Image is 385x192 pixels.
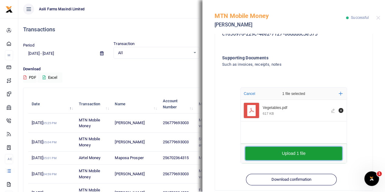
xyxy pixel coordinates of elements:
[32,172,56,176] span: [DATE]
[111,95,159,113] th: Name: activate to sort column ascending
[195,95,248,113] th: Memo: activate to sort column ascending
[23,72,37,83] button: PDF
[163,120,189,125] span: 256779693003
[199,137,239,147] span: Staff meals Sugar Rice and cooking oil
[199,169,237,179] span: Market items for staff vegetables
[240,87,347,163] div: File Uploader
[43,121,57,125] small: 05:25 PM
[159,95,195,113] th: Account Number: activate to sort column ascending
[377,171,382,176] span: 1
[32,155,56,160] span: [DATE]
[364,171,379,186] iframe: Intercom live chat
[115,155,143,160] span: Maposa Prosper
[5,50,13,60] li: M
[23,66,380,72] p: Download
[199,118,237,128] span: Market items for staff vegetables
[43,173,57,176] small: 04:59 PM
[23,26,380,33] h4: Transactions
[215,12,346,19] h5: MTN Mobile Money
[336,89,345,98] button: Add more files
[5,7,13,11] a: logo-small logo-large logo-large
[338,107,344,114] button: Remove file
[199,155,243,160] span: Meat 25kgs for staff diet
[330,107,337,114] button: Edit file Vegetables.pdf
[263,111,274,116] div: 617 KB
[222,54,341,61] h4: Supporting Documents
[28,95,75,113] th: Date: activate to sort column descending
[263,106,327,110] div: Vegetables.pdf
[242,90,257,98] button: Cancel
[37,6,87,12] span: Asili Farms Masindi Limited
[37,72,62,83] button: Excel
[163,172,189,176] span: 256779693003
[118,50,190,56] span: All
[43,156,57,160] small: 05:01 PM
[376,16,380,20] button: Close
[32,120,56,125] span: [DATE]
[75,95,111,113] th: Transaction: activate to sort column ascending
[5,154,13,164] li: Ac
[79,118,100,128] span: MTN Mobile Money
[79,137,100,147] span: MTN Mobile Money
[115,120,144,125] span: [PERSON_NAME]
[5,6,13,13] img: logo-small
[268,88,320,100] div: 1 file selected
[43,141,57,144] small: 05:04 PM
[23,48,95,59] input: select period
[215,22,346,28] h5: [PERSON_NAME]
[115,140,144,144] span: [PERSON_NAME]
[23,42,34,48] label: Period
[163,140,189,144] span: 256779693003
[32,140,56,144] span: [DATE]
[222,61,341,68] h4: Such as invoices, receipts, notes
[351,16,369,20] span: Successful
[222,31,365,37] h5: c1650976-229c-4ee2-7127-08ddd8c3e575
[79,155,100,160] span: Airtel Money
[163,155,189,160] span: 256702364315
[245,147,342,160] button: Upload 1 file
[79,169,100,179] span: MTN Mobile Money
[246,174,336,185] button: Download confirmation
[114,41,135,47] label: Transaction
[115,172,144,176] span: [PERSON_NAME]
